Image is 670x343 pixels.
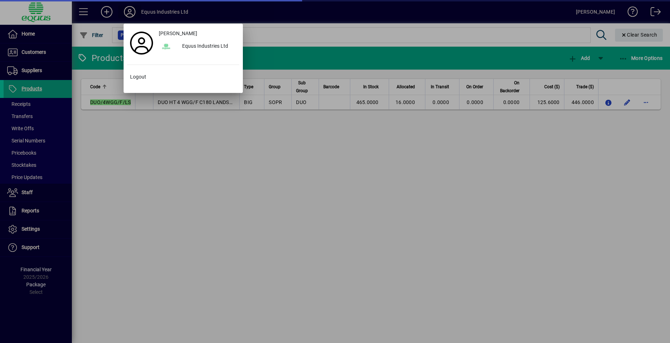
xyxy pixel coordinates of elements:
span: [PERSON_NAME] [159,30,197,37]
span: Logout [130,73,146,81]
button: Logout [127,71,239,84]
a: Profile [127,37,156,50]
button: Equus Industries Ltd [156,40,239,53]
a: [PERSON_NAME] [156,27,239,40]
div: Equus Industries Ltd [176,40,239,53]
